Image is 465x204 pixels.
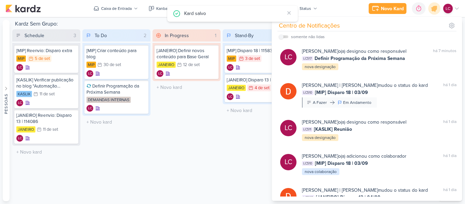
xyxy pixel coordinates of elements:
[302,187,378,193] b: [PERSON_NAME] | [PERSON_NAME]
[280,154,296,170] div: Laís Costa
[157,62,176,68] div: JANEIRO
[3,20,10,201] button: Pessoas
[158,72,162,76] p: LC
[443,187,456,194] div: há 1 dia
[227,85,246,91] div: JANEIRO
[302,82,378,88] b: [PERSON_NAME] | [PERSON_NAME]
[183,63,200,67] div: 12 de set
[86,97,131,103] div: DEMANDAS INTERNAS
[5,4,41,13] img: kardz.app
[12,20,436,29] div: Kardz Sem Grupo:
[88,72,92,76] p: LC
[43,127,58,132] div: 11 de set
[224,106,289,115] input: + Novo kard
[280,83,296,99] img: Diego Lima | TAGAWA
[443,82,456,89] div: há 1 dia
[184,10,284,17] div: Kard salvo
[291,34,325,40] div: somente não lidas
[228,95,232,99] p: LC
[227,56,236,62] div: MIP
[280,49,296,65] div: Laís Costa
[18,66,22,69] p: LC
[86,70,93,77] div: Criador(a): Laís Costa
[14,147,79,157] input: + Novo kard
[280,120,296,136] div: Laís Costa
[302,153,338,159] b: [PERSON_NAME]
[18,137,22,140] p: LC
[3,93,9,114] div: Pessoas
[227,93,234,100] div: Laís Costa
[302,90,314,95] span: LC510
[302,56,313,61] span: LC517
[16,77,76,89] div: [KASLIK] Verificar publicação no blog "Automação residencial..."
[16,112,76,125] div: [JANEIRO] Reenvio: Disparo 13 | 114086
[86,70,93,77] div: Laís Costa
[227,77,287,83] div: [JANEIRO] Disparo 13 | 114086
[314,126,352,133] span: [KASLIK] Reunião
[16,48,76,54] div: [MIP] Reenvio: Disparo extra
[443,119,456,126] div: há 1 dia
[245,57,260,61] div: 3 de set
[212,32,219,39] div: 1
[279,21,340,30] div: Centro de Notificações
[285,52,292,62] p: LC
[227,64,234,71] div: Laís Costa
[315,160,368,167] span: [MIP] Disparo 18 | 03/09
[86,83,146,95] div: Definir Programação da Próxima Semana
[103,63,121,67] div: 30 de set
[227,64,234,71] div: Criador(a): Laís Costa
[86,105,93,112] div: Criador(a): Laís Costa
[302,161,314,166] span: LC510
[302,119,406,126] div: o(a) designou como responsável
[313,99,327,106] div: A Fazer
[86,62,96,68] div: MIP
[302,195,315,200] span: LC505
[141,32,149,39] div: 2
[443,153,456,160] div: há 1 dia
[302,82,428,89] div: mudou o status do kard
[16,56,26,62] div: MIP
[18,101,22,105] p: LC
[316,194,381,201] span: [JANEIRO] Disparo 13 | 04/09
[285,123,292,133] p: LC
[227,93,234,100] div: Criador(a): Laís Costa
[302,63,338,70] div: nova designação
[35,57,50,61] div: 5 de set
[446,5,450,12] p: LC
[228,66,232,69] p: LC
[84,117,149,127] input: + Novo kard
[157,48,217,60] div: [JANEIRO] Definir novos conteúdo para Base Geral
[302,127,312,132] span: LC511
[16,99,23,106] div: Criador(a): Laís Costa
[302,168,339,175] div: nova colaboração
[39,92,55,96] div: 11 de set
[16,64,23,71] div: Laís Costa
[381,5,404,12] div: Novo Kard
[302,153,406,160] div: o(a) adicionou como colaborador
[16,99,23,106] div: Laís Costa
[16,64,23,71] div: Criador(a): Laís Costa
[157,70,163,77] div: Criador(a): Laís Costa
[71,32,79,39] div: 3
[255,86,270,90] div: 4 de set
[302,48,406,55] div: o(a) designou como responsável
[369,3,406,14] button: Novo Kard
[227,48,287,54] div: [MIP] Disparo 18 | 115835
[315,55,405,62] span: Definir Programação da Próxima Semana
[302,134,338,141] div: nova designação
[16,126,35,132] div: JANEIRO
[157,70,163,77] div: Laís Costa
[302,48,338,54] b: [PERSON_NAME]
[302,187,428,194] div: mudou o status do kard
[88,107,92,110] p: LC
[443,4,453,13] div: Laís Costa
[86,48,146,60] div: [MIP] Criar conteúdo para blog
[16,91,32,97] div: KASLIK
[285,157,292,167] p: LC
[16,135,23,142] div: Criador(a): Laís Costa
[154,82,219,92] input: + Novo kard
[433,48,456,55] div: há 7 minutos
[302,119,338,125] b: [PERSON_NAME]
[315,89,368,96] span: [MIP] Disparo 18 | 03/09
[86,105,93,112] div: Laís Costa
